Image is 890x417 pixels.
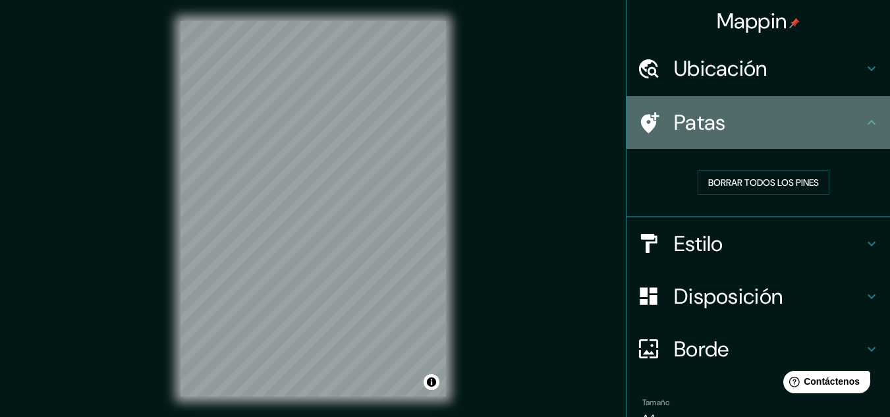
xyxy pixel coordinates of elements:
font: Mappin [717,7,787,35]
div: Ubicación [626,42,890,95]
font: Borde [674,335,729,363]
font: Tamaño [642,397,669,408]
img: pin-icon.png [789,18,800,28]
font: Ubicación [674,55,767,82]
div: Patas [626,96,890,149]
iframe: Lanzador de widgets de ayuda [773,366,876,403]
font: Disposición [674,283,783,310]
font: Patas [674,109,726,136]
font: Borrar todos los pines [708,177,819,188]
button: Borrar todos los pines [698,170,829,195]
div: Borde [626,323,890,375]
div: Disposición [626,270,890,323]
button: Activar o desactivar atribución [424,374,439,390]
canvas: Mapa [181,21,446,397]
div: Estilo [626,217,890,270]
font: Estilo [674,230,723,258]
